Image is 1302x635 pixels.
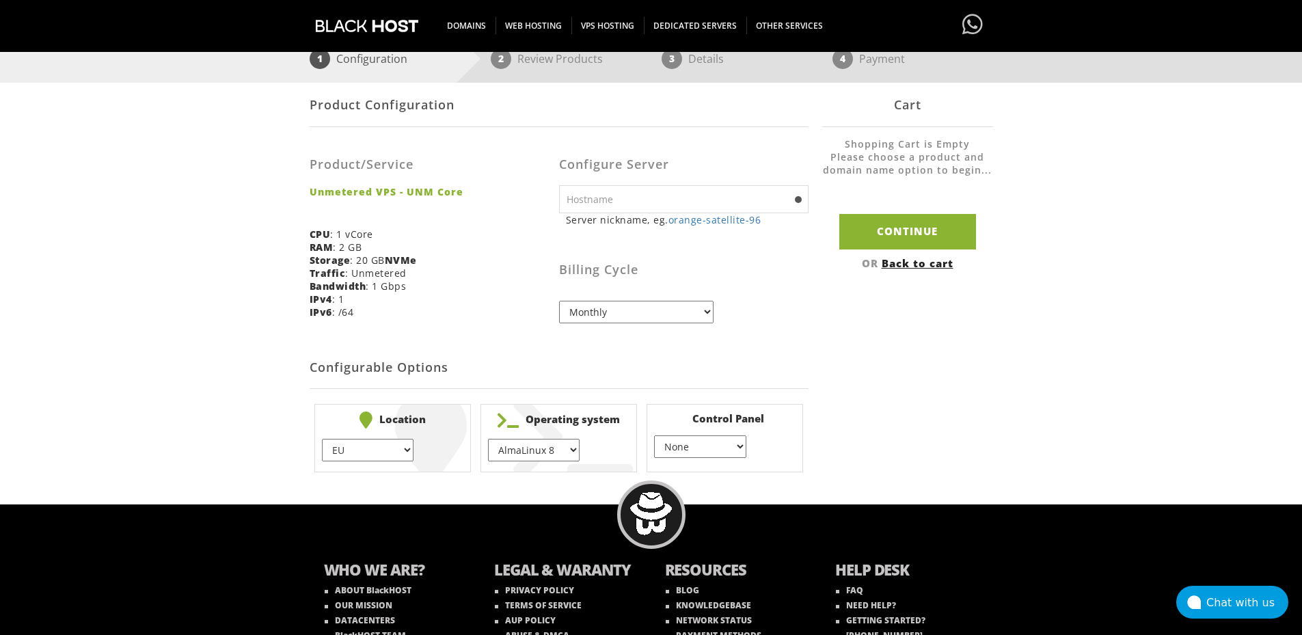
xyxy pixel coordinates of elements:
span: WEB HOSTING [496,17,572,34]
a: FAQ [836,584,863,596]
p: Payment [859,49,905,69]
b: CPU [310,228,331,241]
b: IPv6 [310,306,332,319]
span: DOMAINS [437,17,496,34]
b: Bandwidth [310,280,366,293]
select: } } } } } } [322,439,413,461]
b: RAM [310,241,334,254]
p: Configuration [336,49,407,69]
small: Server nickname, eg. [566,213,809,226]
h3: Product/Service [310,158,549,172]
a: ABOUT BlackHOST [325,584,411,596]
input: Hostname [559,185,809,213]
span: 3 [662,49,682,69]
span: 4 [832,49,853,69]
a: KNOWLEDGEBASE [666,599,751,611]
div: OR [822,256,993,270]
b: Traffic [310,267,346,280]
div: : 1 vCore : 2 GB : 20 GB : Unmetered : 1 Gbps : 1 : /64 [310,137,559,329]
img: BlackHOST mascont, Blacky. [629,492,673,535]
b: Operating system [488,411,629,429]
div: Chat with us [1206,596,1288,609]
b: Location [322,411,463,429]
h2: Configurable Options [310,347,809,389]
b: Storage [310,254,351,267]
a: AUP POLICY [495,614,556,626]
p: Review Products [517,49,603,69]
li: Shopping Cart is Empty Please choose a product and domain name option to begin... [822,137,993,190]
a: OUR MISSION [325,599,392,611]
a: PRIVACY POLICY [495,584,574,596]
a: Back to cart [882,256,953,270]
b: WHO WE ARE? [324,559,467,583]
b: HELP DESK [835,559,979,583]
a: TERMS OF SERVICE [495,599,582,611]
a: NETWORK STATUS [666,614,752,626]
h3: Billing Cycle [559,263,809,277]
span: 1 [310,49,330,69]
strong: Unmetered VPS - UNM Core [310,185,549,198]
h3: Configure Server [559,158,809,172]
select: } } } } } } } } } } } } } } } } } } } } } [488,439,580,461]
a: NEED HELP? [836,599,896,611]
b: RESOURCES [665,559,809,583]
div: Cart [822,83,993,127]
button: Chat with us [1176,586,1288,619]
b: NVMe [385,254,417,267]
b: Control Panel [654,411,796,425]
a: BLOG [666,584,699,596]
a: GETTING STARTED? [836,614,925,626]
p: Details [688,49,724,69]
span: VPS HOSTING [571,17,645,34]
b: LEGAL & WARANTY [494,559,638,583]
span: OTHER SERVICES [746,17,832,34]
a: DATACENTERS [325,614,395,626]
b: IPv4 [310,293,332,306]
a: orange-satellite-96 [668,213,761,226]
select: } } } } [654,435,746,458]
input: Continue [839,214,976,249]
span: 2 [491,49,511,69]
div: Product Configuration [310,83,809,127]
span: DEDICATED SERVERS [644,17,747,34]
